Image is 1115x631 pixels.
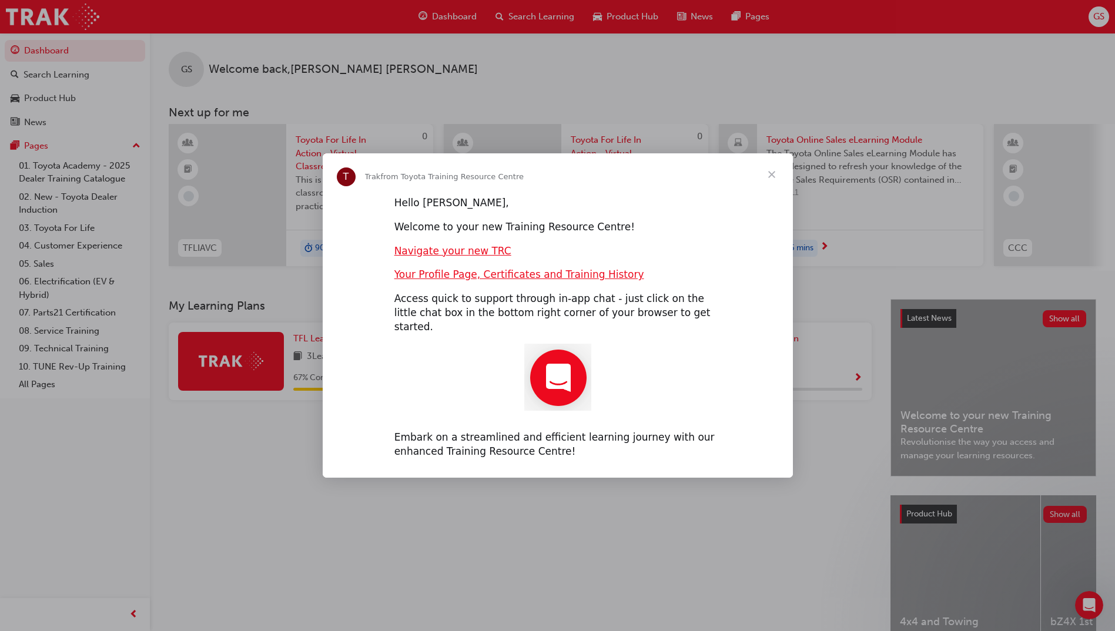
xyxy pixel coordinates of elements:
[365,172,381,181] span: Trak
[337,167,356,186] div: Profile image for Trak
[394,431,721,459] div: Embark on a streamlined and efficient learning journey with our enhanced Training Resource Centre!
[380,172,524,181] span: from Toyota Training Resource Centre
[751,153,793,196] span: Close
[394,245,511,257] a: Navigate your new TRC
[394,268,644,280] a: Your Profile Page, Certificates and Training History
[394,292,721,334] div: Access quick to support through in-app chat - just click on the little chat box in the bottom rig...
[394,196,721,210] div: Hello [PERSON_NAME],
[394,220,721,234] div: Welcome to your new Training Resource Centre!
